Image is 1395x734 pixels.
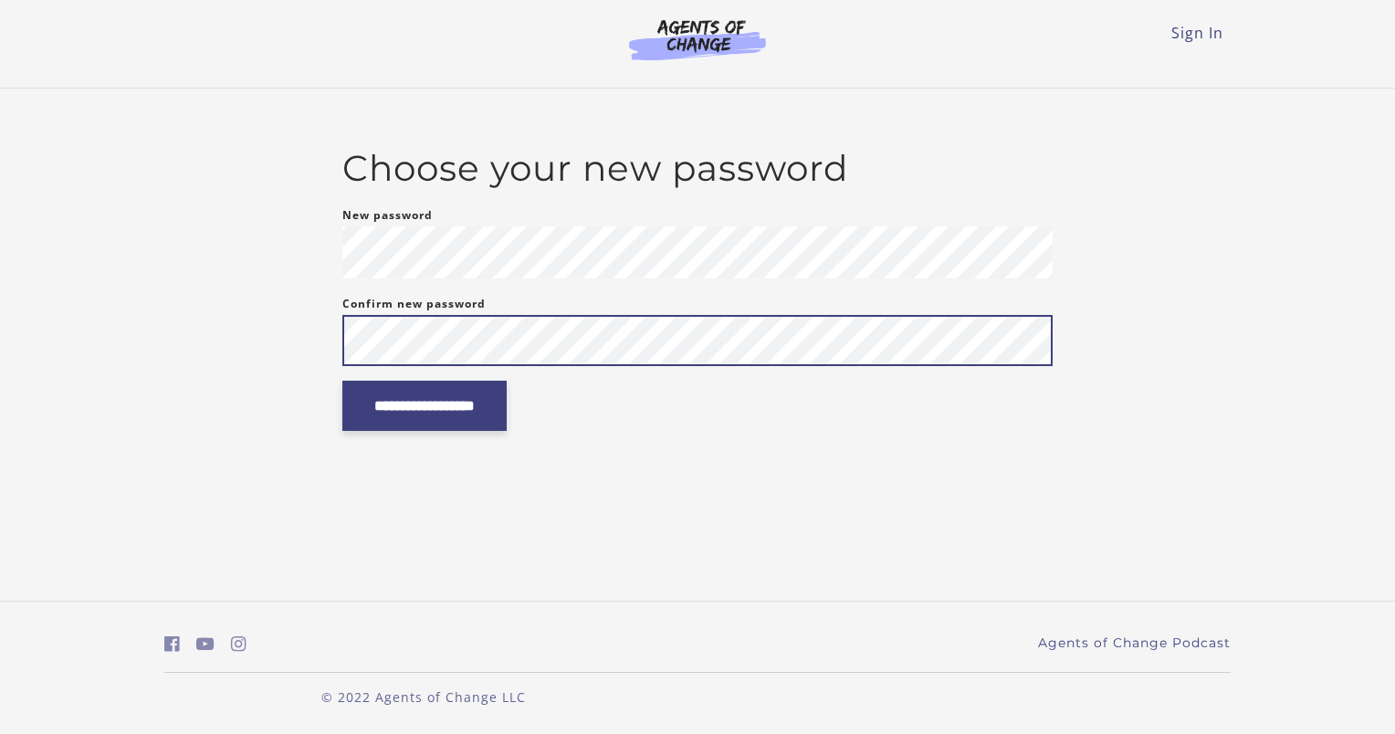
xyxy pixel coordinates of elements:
[231,631,246,657] a: https://www.instagram.com/agentsofchangeprep/ (Open in a new window)
[342,204,433,226] label: New password
[164,635,180,653] i: https://www.facebook.com/groups/aswbtestprep (Open in a new window)
[196,635,215,653] i: https://www.youtube.com/c/AgentsofChangeTestPrepbyMeaganMitchell (Open in a new window)
[231,635,246,653] i: https://www.instagram.com/agentsofchangeprep/ (Open in a new window)
[610,18,785,60] img: Agents of Change Logo
[342,293,486,315] label: Confirm new password
[1171,23,1223,43] a: Sign In
[196,631,215,657] a: https://www.youtube.com/c/AgentsofChangeTestPrepbyMeaganMitchell (Open in a new window)
[1038,634,1231,653] a: Agents of Change Podcast
[164,631,180,657] a: https://www.facebook.com/groups/aswbtestprep (Open in a new window)
[164,687,683,707] p: © 2022 Agents of Change LLC
[342,147,1054,190] h2: Choose your new password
